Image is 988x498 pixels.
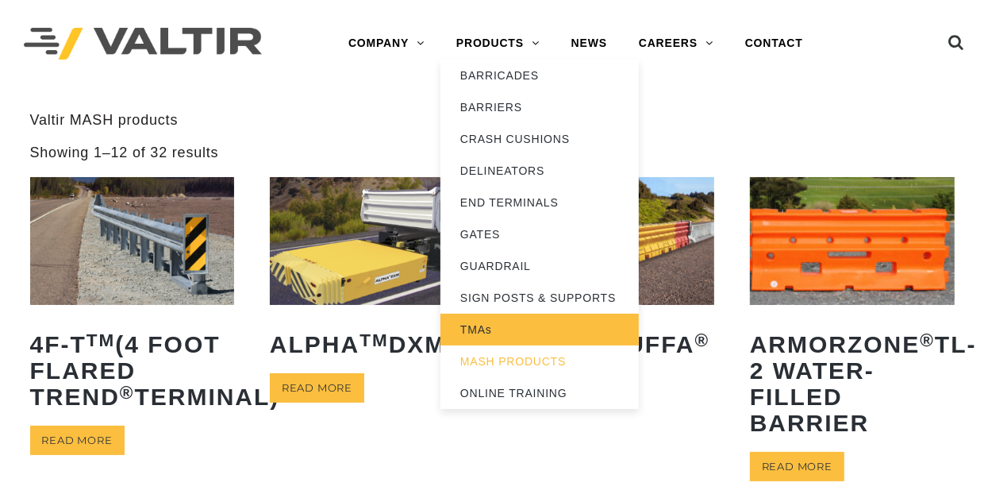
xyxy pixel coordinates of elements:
[270,373,364,403] a: Read more about “ALPHATM DXM”
[750,452,844,481] a: Read more about “ArmorZone® TL-2 Water-Filled Barrier”
[729,28,819,60] a: CONTACT
[440,218,639,250] a: GATES
[30,177,235,422] a: 4F-TTM(4 Foot Flared TREND®Terminal)
[440,123,639,155] a: CRASH CUSHIONS
[270,319,475,369] h2: ALPHA DXM
[623,28,729,60] a: CAREERS
[556,28,623,60] a: NEWS
[30,319,235,422] h2: 4F-T (4 Foot Flared TREND Terminal)
[440,346,639,377] a: MASH PRODUCTS
[750,319,955,448] h2: ArmorZone TL-2 Water-Filled Barrier
[440,377,639,409] a: ONLINE TRAINING
[30,144,219,162] p: Showing 1–12 of 32 results
[440,28,556,60] a: PRODUCTS
[30,426,125,455] a: Read more about “4F-TTM (4 Foot Flared TREND® Terminal)”
[333,28,440,60] a: COMPANY
[440,250,639,282] a: GUARDRAIL
[920,330,935,350] sup: ®
[24,28,262,60] img: Valtir
[86,330,116,350] sup: TM
[359,330,389,350] sup: TM
[120,383,135,403] sup: ®
[695,330,710,350] sup: ®
[440,60,639,91] a: BARRICADES
[750,177,955,448] a: ArmorZone®TL-2 Water-Filled Barrier
[30,111,959,129] p: Valtir MASH products
[440,91,639,123] a: BARRIERS
[440,314,639,346] a: TMAs
[270,177,475,369] a: ALPHATMDXM
[440,282,639,314] a: SIGN POSTS & SUPPORTS
[440,187,639,218] a: END TERMINALS
[440,155,639,187] a: DELINEATORS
